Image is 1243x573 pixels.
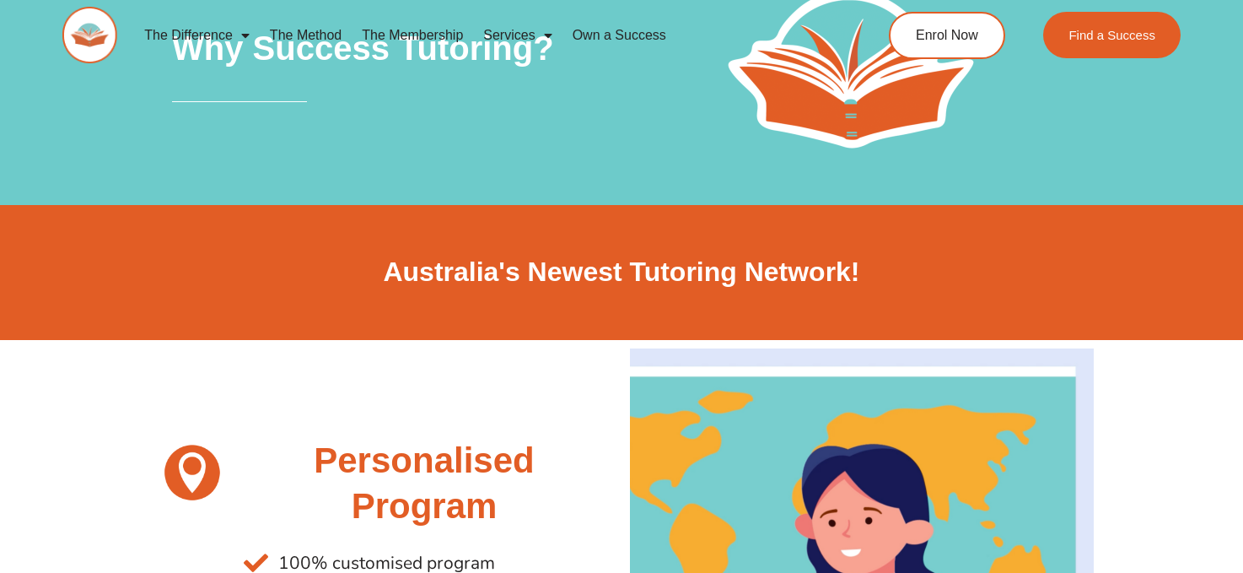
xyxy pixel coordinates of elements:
[1069,29,1156,41] span: Find a Success
[134,16,260,55] a: The Difference
[260,16,352,55] a: The Method
[562,16,676,55] a: Own a Success
[134,16,825,55] nav: Menu
[352,16,473,55] a: The Membership
[473,16,562,55] a: Services
[889,12,1005,59] a: Enrol Now
[244,438,605,530] h2: Personalised Program
[1044,12,1181,58] a: Find a Success
[916,29,978,42] span: Enrol Now
[149,255,1094,290] h2: Australia's Newest Tutoring Network!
